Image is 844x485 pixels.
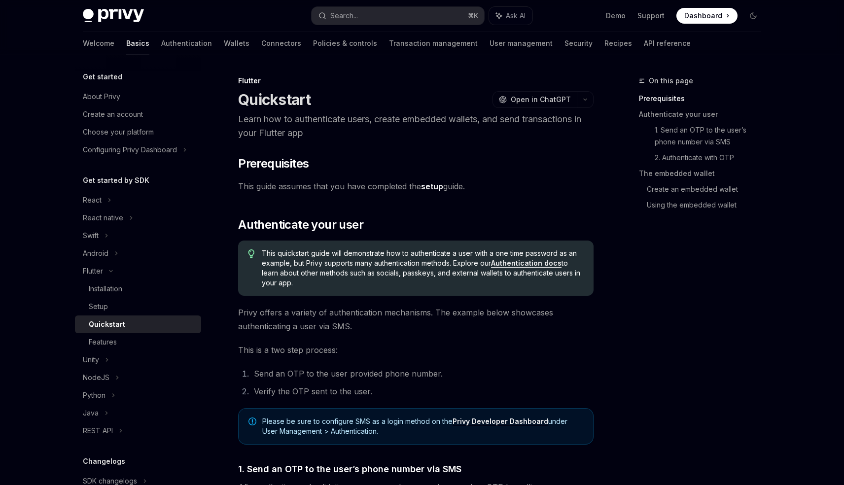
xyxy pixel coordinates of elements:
a: Setup [75,298,201,315]
h5: Get started by SDK [83,174,149,186]
svg: Note [248,417,256,425]
a: Recipes [604,32,632,55]
span: Open in ChatGPT [511,95,571,104]
div: Java [83,407,99,419]
div: Swift [83,230,99,242]
button: Search...⌘K [312,7,484,25]
a: Demo [606,11,626,21]
span: Authenticate your user [238,217,363,233]
a: Quickstart [75,315,201,333]
span: Please be sure to configure SMS as a login method on the under User Management > Authentication. [262,416,583,436]
div: Quickstart [89,318,125,330]
a: Create an embedded wallet [647,181,769,197]
div: Create an account [83,108,143,120]
div: About Privy [83,91,120,103]
div: NodeJS [83,372,109,383]
span: Privy offers a variety of authentication mechanisms. The example below showcases authenticating a... [238,306,594,333]
span: On this page [649,75,693,87]
div: Choose your platform [83,126,154,138]
a: Security [564,32,593,55]
button: Open in ChatGPT [492,91,577,108]
a: API reference [644,32,691,55]
a: Authenticate your user [639,106,769,122]
h5: Get started [83,71,122,83]
button: Toggle dark mode [745,8,761,24]
div: REST API [83,425,113,437]
div: Setup [89,301,108,312]
a: 1. Send an OTP to the user’s phone number via SMS [655,122,769,150]
a: Support [637,11,665,21]
a: Wallets [224,32,249,55]
div: Features [89,336,117,348]
h1: Quickstart [238,91,311,108]
a: Policies & controls [313,32,377,55]
button: Ask AI [489,7,532,25]
a: Connectors [261,32,301,55]
div: React native [83,212,123,224]
p: Learn how to authenticate users, create embedded wallets, and send transactions in your Flutter app [238,112,594,140]
a: Authentication docs [491,259,562,268]
a: Using the embedded wallet [647,197,769,213]
a: Basics [126,32,149,55]
span: This is a two step process: [238,343,594,357]
a: Installation [75,280,201,298]
span: 1. Send an OTP to the user’s phone number via SMS [238,462,461,476]
span: ⌘ K [468,12,478,20]
a: Dashboard [676,8,738,24]
li: Verify the OTP sent to the user. [251,384,594,398]
a: Features [75,333,201,351]
span: This guide assumes that you have completed the guide. [238,179,594,193]
a: User management [490,32,553,55]
span: Ask AI [506,11,526,21]
h5: Changelogs [83,455,125,467]
a: The embedded wallet [639,166,769,181]
a: Privy Developer Dashboard [453,417,548,426]
div: Installation [89,283,122,295]
div: Python [83,389,105,401]
span: Dashboard [684,11,722,21]
a: Welcome [83,32,114,55]
a: Prerequisites [639,91,769,106]
div: React [83,194,102,206]
span: This quickstart guide will demonstrate how to authenticate a user with a one time password as an ... [262,248,584,288]
a: Authentication [161,32,212,55]
div: Android [83,247,108,259]
div: Search... [330,10,358,22]
img: dark logo [83,9,144,23]
a: Choose your platform [75,123,201,141]
div: Flutter [238,76,594,86]
svg: Tip [248,249,255,258]
div: Flutter [83,265,103,277]
div: Configuring Privy Dashboard [83,144,177,156]
li: Send an OTP to the user provided phone number. [251,367,594,381]
a: 2. Authenticate with OTP [655,150,769,166]
div: Unity [83,354,99,366]
a: About Privy [75,88,201,105]
a: Transaction management [389,32,478,55]
span: Prerequisites [238,156,309,172]
a: setup [421,181,443,192]
a: Create an account [75,105,201,123]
